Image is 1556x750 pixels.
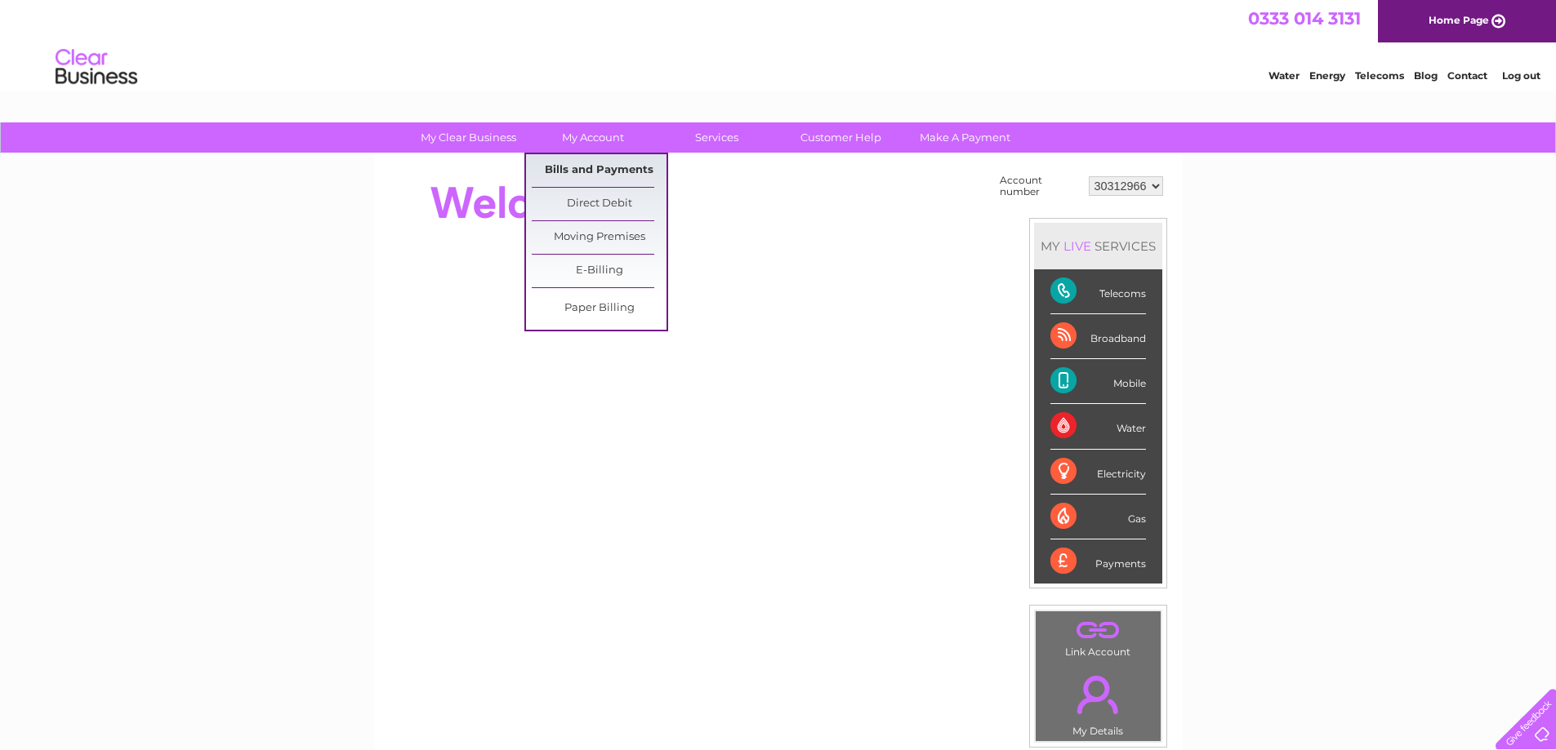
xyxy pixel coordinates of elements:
[401,122,536,153] a: My Clear Business
[898,122,1032,153] a: Make A Payment
[1050,314,1146,359] div: Broadband
[532,154,667,187] a: Bills and Payments
[1050,450,1146,495] div: Electricity
[1035,662,1161,742] td: My Details
[1050,404,1146,449] div: Water
[55,42,138,92] img: logo.png
[525,122,660,153] a: My Account
[1035,610,1161,662] td: Link Account
[1050,359,1146,404] div: Mobile
[1414,69,1438,82] a: Blog
[774,122,908,153] a: Customer Help
[649,122,784,153] a: Services
[1355,69,1404,82] a: Telecoms
[1309,69,1345,82] a: Energy
[393,9,1165,79] div: Clear Business is a trading name of Verastar Limited (registered in [GEOGRAPHIC_DATA] No. 3667643...
[1060,238,1095,254] div: LIVE
[1034,223,1162,269] div: MY SERVICES
[1447,69,1487,82] a: Contact
[1040,666,1157,723] a: .
[1248,8,1361,29] a: 0333 014 3131
[532,188,667,220] a: Direct Debit
[532,292,667,325] a: Paper Billing
[1050,269,1146,314] div: Telecoms
[1502,69,1540,82] a: Log out
[1268,69,1300,82] a: Water
[1050,539,1146,584] div: Payments
[996,171,1085,202] td: Account number
[532,221,667,254] a: Moving Premises
[1040,615,1157,644] a: .
[532,255,667,287] a: E-Billing
[1050,495,1146,539] div: Gas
